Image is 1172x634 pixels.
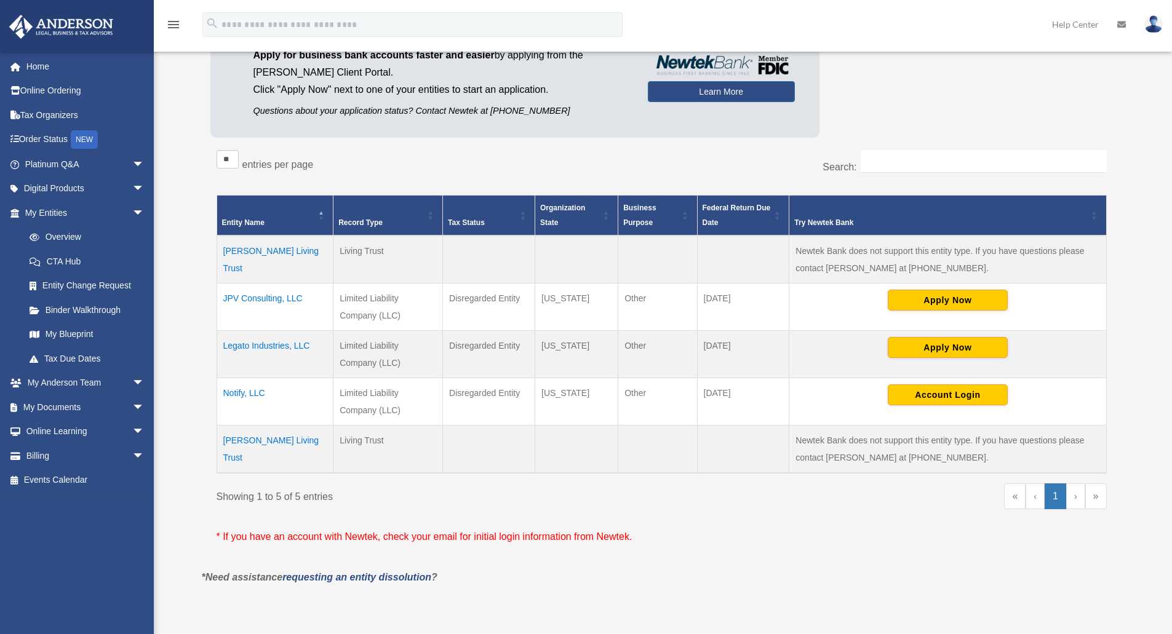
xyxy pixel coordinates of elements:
[1144,15,1163,33] img: User Pic
[443,283,535,331] td: Disregarded Entity
[888,290,1008,311] button: Apply Now
[132,176,157,202] span: arrow_drop_down
[1004,483,1026,509] a: First
[618,283,697,331] td: Other
[789,426,1106,474] td: Newtek Bank does not support this entity type. If you have questions please contact [PERSON_NAME]...
[217,283,333,331] td: JPV Consulting, LLC
[697,196,789,236] th: Federal Return Due Date: Activate to sort
[618,331,697,378] td: Other
[703,204,771,227] span: Federal Return Due Date
[654,55,789,75] img: NewtekBankLogoSM.png
[217,378,333,426] td: Notify, LLC
[1026,483,1045,509] a: Previous
[217,483,653,505] div: Showing 1 to 5 of 5 entries
[202,572,437,582] em: *Need assistance ?
[338,218,383,227] span: Record Type
[205,17,219,30] i: search
[6,15,117,39] img: Anderson Advisors Platinum Portal
[217,528,1107,545] p: * If you have an account with Newtek, check your email for initial login information from Newtek.
[17,346,157,371] a: Tax Due Dates
[132,443,157,469] span: arrow_drop_down
[697,378,789,426] td: [DATE]
[9,79,163,103] a: Online Ordering
[9,468,163,493] a: Events Calendar
[9,54,163,79] a: Home
[9,127,163,153] a: Order StatusNEW
[697,283,789,331] td: [DATE]
[448,218,485,227] span: Tax Status
[697,331,789,378] td: [DATE]
[333,283,443,331] td: Limited Liability Company (LLC)
[618,196,697,236] th: Business Purpose: Activate to sort
[253,81,629,98] p: Click "Apply Now" next to one of your entities to start an application.
[132,152,157,177] span: arrow_drop_down
[535,378,618,426] td: [US_STATE]
[789,236,1106,283] td: Newtek Bank does not support this entity type. If you have questions please contact [PERSON_NAME]...
[9,176,163,201] a: Digital Productsarrow_drop_down
[253,47,629,81] p: by applying from the [PERSON_NAME] Client Portal.
[9,103,163,127] a: Tax Organizers
[217,426,333,474] td: [PERSON_NAME] Living Trust
[789,196,1106,236] th: Try Newtek Bank : Activate to sort
[443,196,535,236] th: Tax Status: Activate to sort
[166,22,181,32] a: menu
[443,378,535,426] td: Disregarded Entity
[17,298,157,322] a: Binder Walkthrough
[623,204,656,227] span: Business Purpose
[166,17,181,32] i: menu
[443,331,535,378] td: Disregarded Entity
[888,389,1008,399] a: Account Login
[17,225,151,250] a: Overview
[823,162,856,172] label: Search:
[540,204,585,227] span: Organization State
[17,249,157,274] a: CTA Hub
[242,159,314,170] label: entries per page
[333,331,443,378] td: Limited Liability Company (LLC)
[222,218,265,227] span: Entity Name
[333,378,443,426] td: Limited Liability Company (LLC)
[132,395,157,420] span: arrow_drop_down
[217,236,333,283] td: [PERSON_NAME] Living Trust
[9,371,163,395] a: My Anderson Teamarrow_drop_down
[71,130,98,149] div: NEW
[618,378,697,426] td: Other
[648,81,795,102] a: Learn More
[888,337,1008,358] button: Apply Now
[888,384,1008,405] button: Account Login
[282,572,431,582] a: requesting an entity dissolution
[253,103,629,119] p: Questions about your application status? Contact Newtek at [PHONE_NUMBER]
[1085,483,1107,509] a: Last
[17,274,157,298] a: Entity Change Request
[1045,483,1066,509] a: 1
[132,419,157,445] span: arrow_drop_down
[9,200,157,225] a: My Entitiesarrow_drop_down
[794,215,1087,230] div: Try Newtek Bank
[535,331,618,378] td: [US_STATE]
[9,443,163,468] a: Billingarrow_drop_down
[333,426,443,474] td: Living Trust
[9,152,163,176] a: Platinum Q&Aarrow_drop_down
[17,322,157,347] a: My Blueprint
[333,196,443,236] th: Record Type: Activate to sort
[333,236,443,283] td: Living Trust
[217,196,333,236] th: Entity Name: Activate to invert sorting
[132,200,157,226] span: arrow_drop_down
[535,196,618,236] th: Organization State: Activate to sort
[9,395,163,419] a: My Documentsarrow_drop_down
[1066,483,1085,509] a: Next
[9,419,163,444] a: Online Learningarrow_drop_down
[132,371,157,396] span: arrow_drop_down
[535,283,618,331] td: [US_STATE]
[217,331,333,378] td: Legato Industries, LLC
[253,50,495,60] span: Apply for business bank accounts faster and easier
